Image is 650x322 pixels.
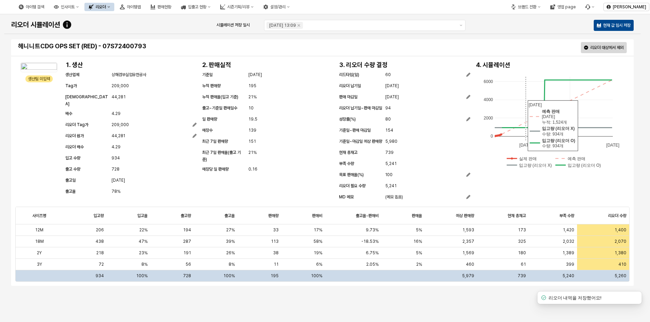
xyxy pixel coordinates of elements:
[248,105,254,112] span: 10
[50,3,83,11] button: 인사이트
[157,5,171,9] div: 판매현황
[518,239,526,244] span: 325
[581,3,599,11] div: Menu item 6
[248,127,256,134] span: 139
[529,293,650,322] div: Notifications (F8)
[618,262,626,267] span: 410
[518,273,526,278] span: 739
[127,5,141,9] div: 아이템맵
[65,145,84,149] span: 리오더 배수
[366,262,379,267] span: 2.05%
[311,273,322,278] span: 100%
[65,156,80,160] span: 입고 수량
[65,189,76,194] span: 출고율
[248,93,257,100] span: 21%
[183,239,191,244] span: 287
[566,262,574,267] span: 399
[248,82,256,89] span: 195
[248,116,257,123] span: 19.5
[339,128,371,133] span: 기준일~판매 마감일
[183,273,191,278] span: 728
[61,5,75,9] div: 인사이트
[65,122,88,127] span: 리오더 Tag가
[146,3,175,11] button: 판매현황
[385,193,403,200] span: (메모 없음)
[224,213,235,218] span: 출고율
[93,213,104,218] span: 입고량
[112,132,125,139] span: 44,281
[202,72,213,77] span: 기준일
[183,250,191,256] span: 191
[385,116,391,123] span: 80
[226,239,235,244] span: 39%
[35,227,43,233] span: 12M
[112,166,120,173] span: 728
[112,121,197,129] button: 209,000
[563,239,574,244] span: 2,032
[112,82,129,89] span: 209,000
[594,20,634,31] button: 현재 값 임시 저장
[202,61,231,68] h4: 2. 판매실적
[270,5,286,9] div: 설정/관리
[540,294,547,301] div: success
[268,213,279,218] span: 판매량
[84,3,114,11] div: 리오더
[508,213,526,218] span: 현재 총재고
[202,128,213,133] span: 매장수
[385,71,391,78] span: 60
[339,150,357,155] span: 현재 총재고
[226,250,235,256] span: 26%
[581,42,627,53] button: 리오더 대상에서 제외
[615,273,626,278] span: 5,260
[35,239,44,244] span: 18M
[456,213,474,218] span: 예상 판매량
[15,3,48,11] div: 아이템 검색
[546,3,580,11] div: 영업 page
[507,3,545,11] button: 브랜드 전환
[603,23,631,28] p: 현재 값 임시 저장
[112,155,120,162] span: 934
[608,213,626,218] span: 리오더 수량
[202,150,241,162] span: 최근 7일 판매율(출고 기준)
[521,262,526,267] span: 61
[186,262,191,267] span: 56
[613,4,646,10] p: [PERSON_NAME]
[412,213,422,218] span: 판매율
[385,127,393,134] span: 154
[116,3,145,11] div: 아이템맵
[562,250,574,256] span: 1,389
[339,72,359,77] span: 리드타임(일)
[216,3,258,11] button: 시즌기획/리뷰
[112,110,121,117] span: 4.29
[65,178,76,183] span: 출고일
[385,149,394,156] span: 739
[112,143,121,150] span: 4.29
[226,227,235,233] span: 27%
[96,227,104,233] span: 206
[385,171,393,178] span: 100
[314,227,322,233] span: 17%
[385,171,470,179] button: 100
[65,111,72,116] span: 배수
[65,61,83,68] h4: 1. 생산
[297,24,300,27] div: Remove 2025-09-29 13:09
[462,250,474,256] span: 1,569
[518,250,526,256] span: 180
[313,239,322,244] span: 58%
[96,273,104,278] span: 934
[96,250,104,256] span: 218
[28,75,50,82] div: 생산팀 미입력
[271,239,279,244] span: 113
[615,239,626,244] span: 2,070
[202,106,237,110] span: 출고~기준일 판매일수
[65,167,80,172] span: 출고 수량
[385,71,470,79] button: 60
[248,149,257,156] span: 21%
[385,115,470,123] button: 80
[339,183,365,188] span: 리오더 필요 수량
[339,195,354,199] span: MD 메모
[339,172,364,177] span: 목표 판매율(%)
[32,213,46,218] span: 사이즈명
